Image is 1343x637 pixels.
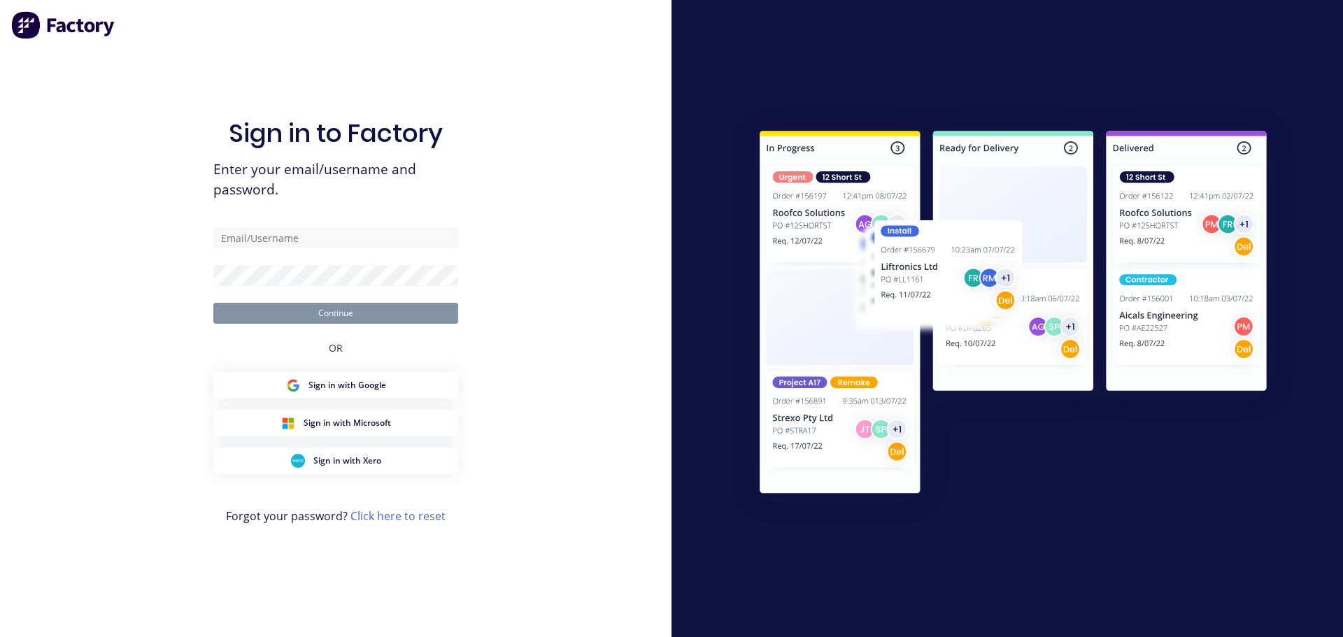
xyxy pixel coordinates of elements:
[213,372,458,399] button: Google Sign inSign in with Google
[11,11,116,39] img: Factory
[304,417,391,429] span: Sign in with Microsoft
[213,410,458,436] button: Microsoft Sign inSign in with Microsoft
[281,416,295,430] img: Microsoft Sign in
[213,227,458,248] input: Email/Username
[313,455,381,467] span: Sign in with Xero
[329,324,343,372] div: OR
[350,508,446,524] a: Click here to reset
[286,378,300,392] img: Google Sign in
[213,303,458,324] button: Continue
[308,379,386,392] span: Sign in with Google
[226,508,446,524] span: Forgot your password?
[213,448,458,474] button: Xero Sign inSign in with Xero
[213,159,458,200] span: Enter your email/username and password.
[291,454,305,468] img: Xero Sign in
[229,118,443,148] h1: Sign in to Factory
[729,103,1298,527] img: Sign in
